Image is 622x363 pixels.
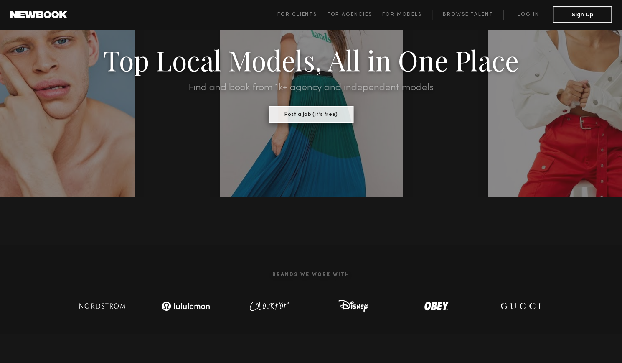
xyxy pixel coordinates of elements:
button: Post a Job (it’s free) [269,106,353,123]
img: logo-gucci.svg [493,298,547,314]
a: For Models [382,10,432,20]
a: For Clients [277,10,327,20]
button: Sign Up [553,6,612,23]
img: logo-nordstrom.svg [73,298,132,314]
span: For Agencies [327,12,372,17]
img: logo-disney.svg [326,298,380,314]
img: logo-colour-pop.svg [242,298,297,314]
h2: Brands We Work With [61,262,562,288]
img: logo-lulu.svg [157,298,215,314]
a: For Agencies [327,10,382,20]
a: Browse Talent [432,10,503,20]
h2: Find and book from 1k+ agency and independent models [47,83,576,93]
span: For Models [382,12,422,17]
a: Post a Job (it’s free) [269,109,353,118]
h1: Top Local Models, All in One Place [47,47,576,73]
a: Log in [503,10,553,20]
span: For Clients [277,12,317,17]
img: logo-obey.svg [409,298,464,314]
